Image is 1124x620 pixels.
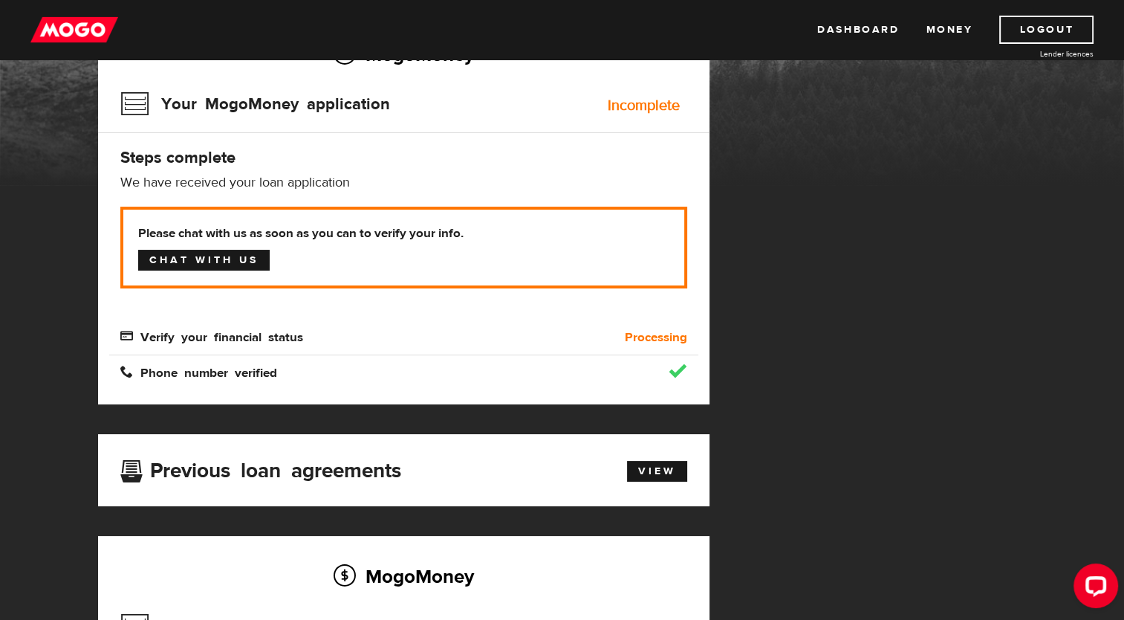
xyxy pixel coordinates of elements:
[120,329,303,342] span: Verify your financial status
[138,250,270,271] a: Chat with us
[625,329,687,346] b: Processing
[999,16,1094,44] a: Logout
[120,365,277,378] span: Phone number verified
[138,225,669,242] b: Please chat with us as soon as you can to verify your info.
[120,561,687,592] h2: MogoMoney
[627,461,687,482] a: View
[608,98,680,113] div: Incomplete
[120,85,390,123] h3: Your MogoMoney application
[120,174,687,192] p: We have received your loan application
[982,48,1094,59] a: Lender licences
[817,16,899,44] a: Dashboard
[120,147,687,168] h4: Steps complete
[926,16,972,44] a: Money
[1062,558,1124,620] iframe: LiveChat chat widget
[120,459,401,478] h3: Previous loan agreements
[30,16,118,44] img: mogo_logo-11ee424be714fa7cbb0f0f49df9e16ec.png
